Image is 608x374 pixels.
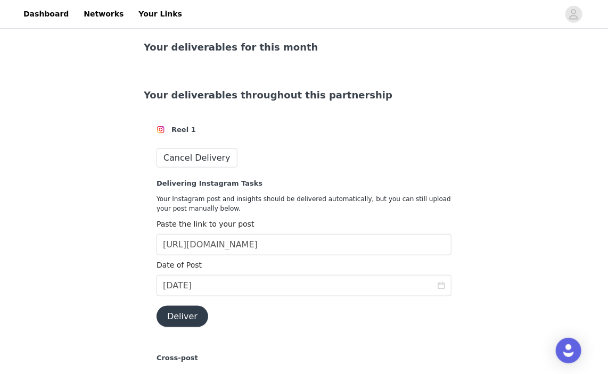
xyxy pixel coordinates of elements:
[157,261,202,269] label: Date of Post
[17,2,75,26] a: Dashboard
[157,148,237,168] button: Cancel Delivery
[77,2,130,26] a: Networks
[157,306,208,327] button: Deliver
[163,152,231,164] span: Cancel Delivery
[144,88,464,102] div: Your deliverables throughout this partnership
[157,234,451,255] input: https://www.instagram.com/p/gY8rhj
[132,2,188,26] a: Your Links
[438,282,445,289] i: icon: calendar
[569,6,579,23] div: avatar
[556,338,581,363] div: Open Intercom Messenger
[157,220,254,228] label: Paste the link to your post
[157,354,198,362] strong: Cross-post
[157,179,262,187] strong: Delivering Instagram Tasks
[171,126,196,134] strong: Reel 1
[157,126,165,134] img: Instagram Icon
[144,40,464,54] div: Your deliverables for this month
[157,194,451,213] p: Your Instagram post and insights should be delivered automatically, but you can still upload your...
[157,275,451,296] input: Select date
